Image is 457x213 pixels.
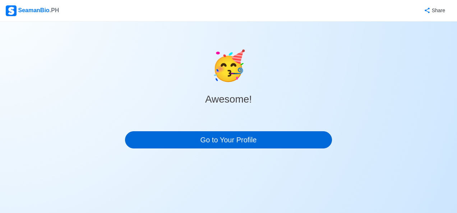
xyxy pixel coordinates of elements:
[211,44,246,87] span: celebrate
[205,93,252,105] h3: Awesome!
[125,131,332,148] a: Go to Your Profile
[6,5,17,16] img: Logo
[50,7,59,13] span: .PH
[417,4,451,18] button: Share
[6,5,59,16] div: SeamanBio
